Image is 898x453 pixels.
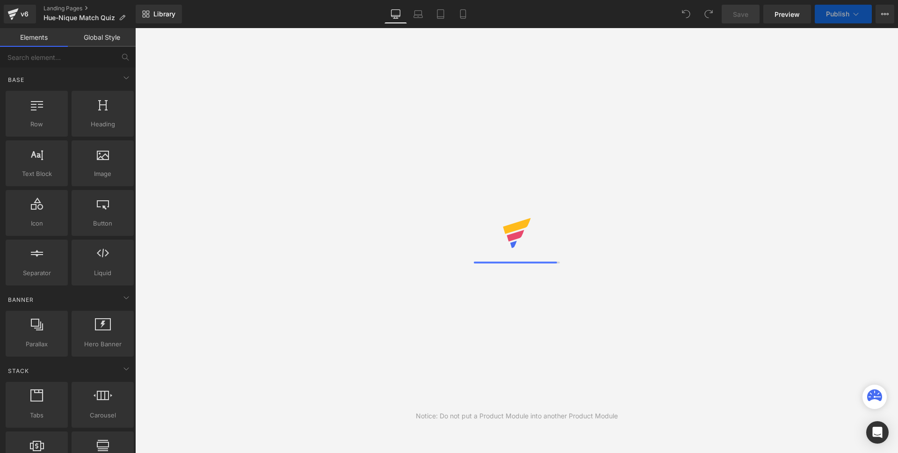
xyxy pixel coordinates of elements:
span: Base [7,75,25,84]
a: New Library [136,5,182,23]
span: Liquid [74,268,131,278]
span: Hero Banner [74,339,131,349]
span: Heading [74,119,131,129]
button: More [876,5,894,23]
span: Hue-Nique Match Quiz [43,14,115,22]
span: Tabs [8,410,65,420]
a: Landing Pages [43,5,136,12]
div: Notice: Do not put a Product Module into another Product Module [416,411,618,421]
span: Save [733,9,748,19]
span: Row [8,119,65,129]
span: Icon [8,219,65,228]
span: Parallax [8,339,65,349]
div: Open Intercom Messenger [866,421,889,444]
span: Image [74,169,131,179]
span: Library [153,10,175,18]
a: v6 [4,5,36,23]
span: Separator [8,268,65,278]
span: Button [74,219,131,228]
div: v6 [19,8,30,20]
a: Tablet [429,5,452,23]
a: Desktop [384,5,407,23]
a: Preview [763,5,811,23]
span: Carousel [74,410,131,420]
a: Laptop [407,5,429,23]
span: Publish [826,10,849,18]
button: Redo [699,5,718,23]
a: Global Style [68,28,136,47]
button: Publish [815,5,872,23]
a: Mobile [452,5,474,23]
span: Banner [7,295,35,304]
button: Undo [677,5,695,23]
span: Stack [7,366,30,375]
span: Text Block [8,169,65,179]
span: Preview [775,9,800,19]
